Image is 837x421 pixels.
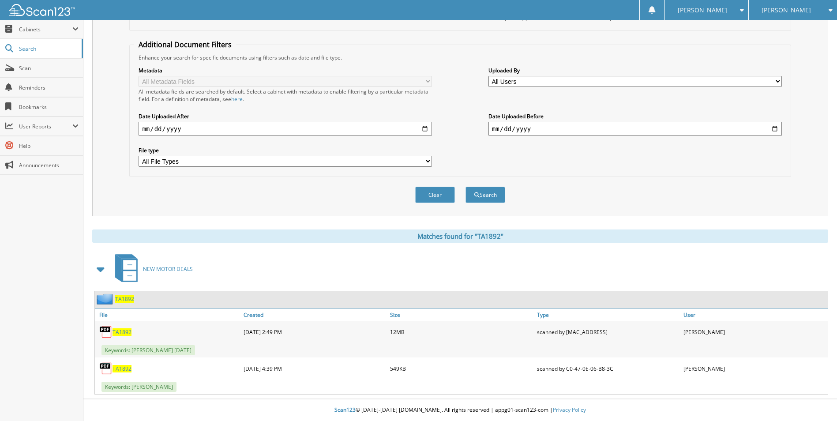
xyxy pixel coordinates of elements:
span: [PERSON_NAME] [678,8,727,13]
a: Size [388,309,534,321]
div: Enhance your search for specific documents using filters such as date and file type. [134,54,786,61]
img: PDF.png [99,325,113,338]
a: Created [241,309,388,321]
a: File [95,309,241,321]
input: start [139,122,432,136]
button: Clear [415,187,455,203]
span: User Reports [19,123,72,130]
label: File type [139,147,432,154]
img: scan123-logo-white.svg [9,4,75,16]
label: Date Uploaded After [139,113,432,120]
span: Help [19,142,79,150]
span: Bookmarks [19,103,79,111]
img: folder2.png [97,293,115,304]
a: Privacy Policy [553,406,586,413]
div: 549KB [388,360,534,377]
a: NEW MOTOR DEALS [110,252,193,286]
legend: Additional Document Filters [134,40,236,49]
span: NEW MOTOR DEALS [143,265,193,273]
div: © [DATE]-[DATE] [DOMAIN_NAME]. All rights reserved | appg01-scan123-com | [83,399,837,421]
span: Keywords: [PERSON_NAME] [101,382,176,392]
iframe: Chat Widget [793,379,837,421]
div: [PERSON_NAME] [681,360,828,377]
span: Scan [19,64,79,72]
div: [DATE] 2:49 PM [241,323,388,341]
label: Date Uploaded Before [488,113,782,120]
div: scanned by C0-47-0E-06-B8-3C [535,360,681,377]
span: [PERSON_NAME] [762,8,811,13]
button: Search [465,187,505,203]
div: 12MB [388,323,534,341]
img: PDF.png [99,362,113,375]
span: Search [19,45,77,53]
div: scanned by [MAC_ADDRESS] [535,323,681,341]
label: Metadata [139,67,432,74]
span: Reminders [19,84,79,91]
a: Type [535,309,681,321]
a: TA1892 [115,295,134,303]
span: Keywords: [PERSON_NAME] [DATE] [101,345,195,355]
span: Announcements [19,162,79,169]
div: [DATE] 4:39 PM [241,360,388,377]
div: Matches found for "TA1892" [92,229,828,243]
input: end [488,122,782,136]
span: Scan123 [334,406,356,413]
div: [PERSON_NAME] [681,323,828,341]
div: All metadata fields are searched by default. Select a cabinet with metadata to enable filtering b... [139,88,432,103]
a: User [681,309,828,321]
a: TA1892 [113,328,131,336]
a: TA1892 [113,365,131,372]
a: here [231,95,243,103]
label: Uploaded By [488,67,782,74]
span: Cabinets [19,26,72,33]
